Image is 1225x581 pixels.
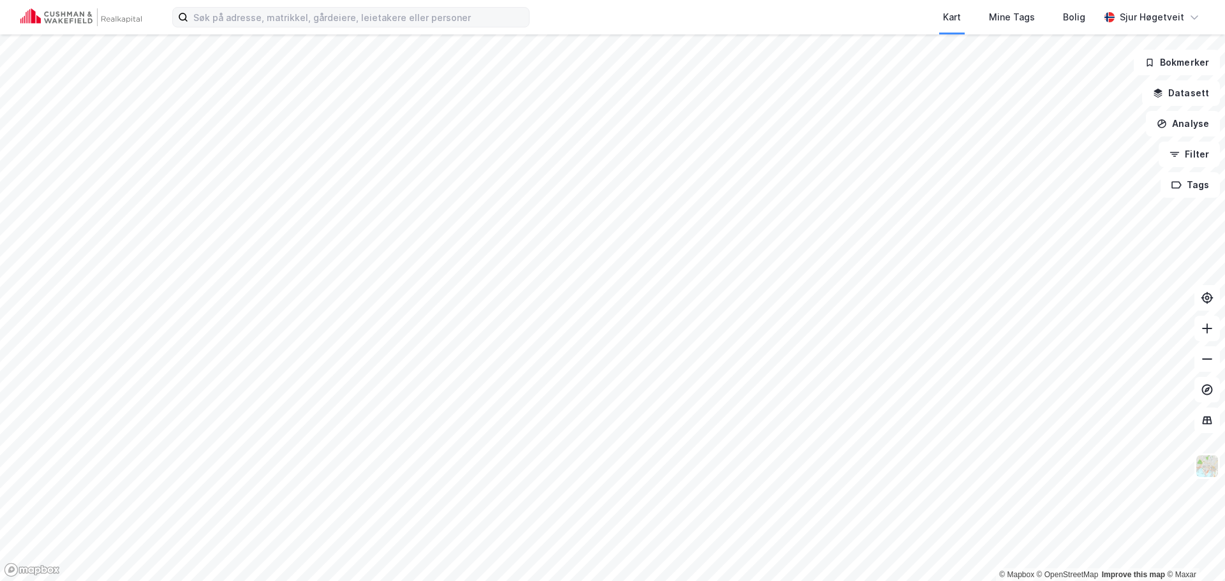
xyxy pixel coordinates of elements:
[1161,172,1220,198] button: Tags
[1195,454,1219,478] img: Z
[1159,142,1220,167] button: Filter
[1146,111,1220,136] button: Analyse
[1037,570,1099,579] a: OpenStreetMap
[1120,10,1184,25] div: Sjur Høgetveit
[188,8,529,27] input: Søk på adresse, matrikkel, gårdeiere, leietakere eller personer
[20,8,142,26] img: cushman-wakefield-realkapital-logo.202ea83816669bd177139c58696a8fa1.svg
[4,563,60,577] a: Mapbox homepage
[999,570,1034,579] a: Mapbox
[1063,10,1085,25] div: Bolig
[1161,520,1225,581] div: Kontrollprogram for chat
[1102,570,1165,579] a: Improve this map
[989,10,1035,25] div: Mine Tags
[1134,50,1220,75] button: Bokmerker
[943,10,961,25] div: Kart
[1142,80,1220,106] button: Datasett
[1161,520,1225,581] iframe: Chat Widget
